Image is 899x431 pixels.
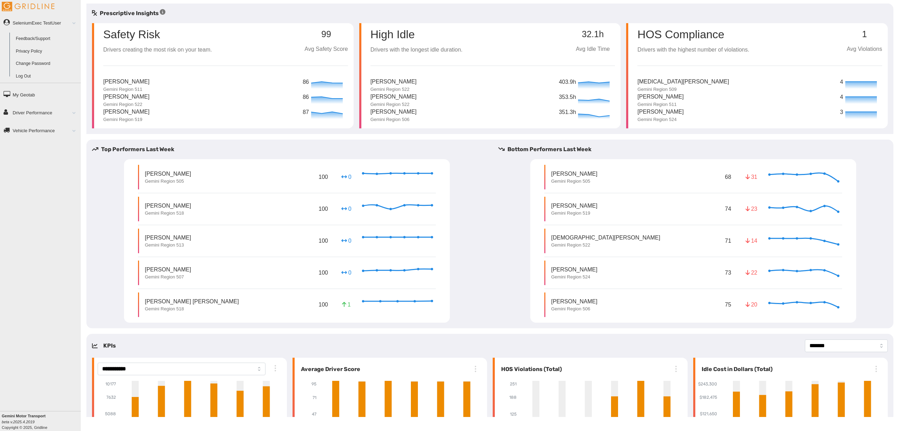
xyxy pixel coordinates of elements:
p: Gemini Region 522 [103,101,150,108]
p: [PERSON_NAME] [551,170,598,178]
p: Gemini Region 509 [637,86,729,93]
a: Feedback/Support [13,33,81,45]
img: Gridline [2,2,54,11]
p: [PERSON_NAME] [637,93,684,101]
p: Gemini Region 505 [145,178,191,184]
tspan: 251 [510,382,517,386]
tspan: 10177 [105,382,116,386]
p: [PERSON_NAME] [370,108,417,116]
p: 71 [723,235,733,246]
p: [PERSON_NAME] [103,93,150,101]
p: 100 [317,171,329,182]
p: Gemini Region 522 [370,101,417,108]
p: 31 [746,173,757,181]
p: [PERSON_NAME] [551,265,598,274]
p: Gemini Region 518 [145,306,239,312]
h6: HOS Violations (Total) [498,365,562,373]
p: Gemini Region 519 [103,116,150,123]
p: 73 [723,267,733,278]
p: 100 [317,299,329,310]
p: HOS Compliance [637,29,749,40]
div: Copyright © 2025, Gridline [2,413,81,430]
tspan: $243,300 [698,382,717,386]
p: 68 [723,171,733,182]
tspan: 47 [312,412,316,417]
p: 100 [317,267,329,278]
p: Gemini Region 524 [637,116,684,123]
p: 3 [840,108,844,117]
p: 74 [723,203,733,214]
p: Drivers with the highest number of violations. [637,46,749,54]
p: Gemini Region 519 [551,210,598,216]
tspan: 188 [509,395,517,400]
p: 0 [341,269,352,277]
p: 32.1h [571,29,615,39]
p: 353.5h [559,93,576,102]
p: 100 [317,235,329,246]
tspan: $182,475 [700,395,717,400]
p: 0 [341,205,352,213]
p: Gemini Region 505 [551,178,598,184]
p: [PERSON_NAME] [145,170,191,178]
tspan: 95 [311,382,316,386]
h5: Prescriptive Insights [92,9,165,18]
p: Avg Idle Time [571,45,615,54]
h6: Idle Cost in Dollars (Total) [699,365,773,373]
p: 99 [304,29,348,39]
p: Gemini Region 506 [551,306,598,312]
a: Change Password [13,58,81,70]
p: Drivers with the longest idle duration. [370,46,462,54]
p: 1 [341,301,352,309]
tspan: 7632 [106,395,116,400]
tspan: $121,650 [700,412,717,417]
p: 0 [341,173,352,181]
p: [PERSON_NAME] [103,108,150,116]
p: 351.3h [559,108,576,117]
p: [DEMOGRAPHIC_DATA][PERSON_NAME] [551,234,661,242]
p: Gemini Region 511 [637,101,684,108]
h6: Average Driver Score [298,365,360,373]
p: 87 [303,108,309,117]
p: Gemini Region 511 [103,86,150,93]
p: Gemini Region 524 [551,274,598,280]
p: [PERSON_NAME] [PERSON_NAME] [145,297,239,305]
p: 4 [840,78,844,87]
p: 403.9h [559,78,576,87]
p: Gemini Region 506 [370,116,417,123]
p: 20 [746,301,757,309]
b: Gemini Motor Transport [2,414,46,418]
p: 100 [317,203,329,214]
h5: Top Performers Last Week [92,145,487,154]
p: [PERSON_NAME] [637,108,684,116]
p: 23 [746,205,757,213]
tspan: 125 [510,412,517,417]
i: beta v.2025.4.2019 [2,420,34,424]
a: Log Out [13,70,81,83]
tspan: 71 [313,395,316,400]
p: Gemini Region 522 [551,242,661,248]
p: Gemini Region 513 [145,242,191,248]
p: [PERSON_NAME] [145,234,191,242]
p: 86 [303,78,309,87]
p: Safety Risk [103,29,160,40]
p: [PERSON_NAME] [551,297,598,305]
p: [PERSON_NAME] [551,202,598,210]
p: [PERSON_NAME] [103,78,150,86]
p: Gemini Region 522 [370,86,417,93]
p: [PERSON_NAME] [370,78,417,86]
p: 22 [746,269,757,277]
p: 1 [847,29,882,39]
p: [PERSON_NAME] [145,265,191,274]
p: High Idle [370,29,462,40]
p: 14 [746,237,757,245]
p: [PERSON_NAME] [370,93,417,101]
p: 86 [303,93,309,102]
p: Avg Safety Score [304,45,348,54]
p: 4 [840,93,844,102]
p: Drivers creating the most risk on your team. [103,46,212,54]
p: [PERSON_NAME] [145,202,191,210]
a: Privacy Policy [13,45,81,58]
p: 0 [341,237,352,245]
p: Gemini Region 507 [145,274,191,280]
p: [MEDICAL_DATA][PERSON_NAME] [637,78,729,86]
